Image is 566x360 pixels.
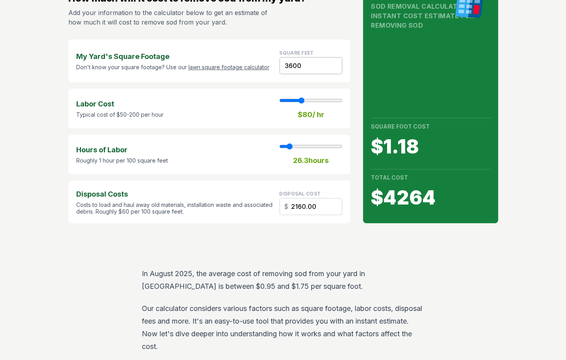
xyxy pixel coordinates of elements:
[76,189,273,200] strong: Disposal Costs
[68,8,271,27] p: Add your information to the calculator below to get an estimate of how much it will cost to remov...
[279,50,314,56] label: Square Feet
[298,109,324,120] strong: $ 80 / hr
[76,99,164,110] strong: Labor Cost
[279,191,321,197] label: disposal cost
[371,174,408,181] strong: Total Cost
[371,137,490,156] span: $ 1.18
[279,198,342,215] input: Square Feet
[279,57,342,74] input: Square Feet
[371,2,490,30] h1: Sod Removal Calculator Instant Cost Estimate for Removing Sod
[76,201,273,215] p: Costs to load and haul away old materials, installation waste and associated debris. Roughly $60 ...
[76,51,269,62] strong: My Yard's Square Footage
[76,144,168,155] strong: Hours of Labor
[142,302,424,353] p: Our calculator considers various factors such as square footage, labor costs, disposal fees and m...
[293,155,329,166] strong: 26.3 hours
[371,188,490,207] span: $ 4264
[76,111,164,118] p: Typical cost of $50-200 per hour
[142,267,424,293] p: In August 2025 , the average cost of removing sod from your yard in [GEOGRAPHIC_DATA] is between ...
[188,64,269,70] a: lawn square footage calculator
[284,202,288,211] span: $
[76,64,269,71] p: Don't know your square footage? Use our
[371,123,430,130] strong: Square Foot Cost
[76,157,168,164] p: Roughly 1 hour per 100 square feet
